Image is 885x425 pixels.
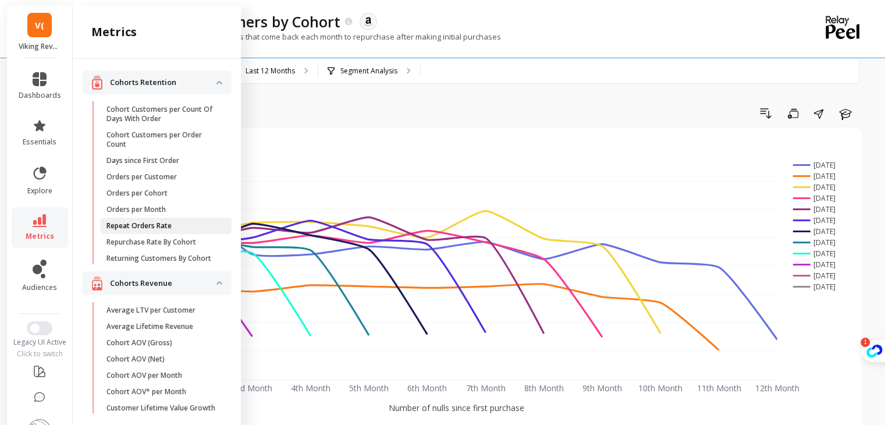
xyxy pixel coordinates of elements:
[246,66,295,76] p: Last 12 Months
[98,31,501,42] p: The number of returning customers that come back each month to repurchase after making initial pu...
[19,42,61,51] p: Viking Revolution (Essor)
[27,186,52,196] span: explore
[106,355,165,364] p: Cohort AOV (Net)
[106,403,218,422] p: Customer Lifetime Value Growth Rate
[106,205,166,214] p: Orders per Month
[106,130,218,149] p: Cohort Customers per Order Count
[35,19,44,32] span: V(
[106,322,193,331] p: Average Lifetime Revenue
[106,338,172,348] p: Cohort AOV (Gross)
[106,189,168,198] p: Orders per Cohort
[26,232,54,241] span: metrics
[7,338,73,347] div: Legacy UI Active
[363,16,374,27] img: api.amazon.svg
[106,156,179,165] p: Days since First Order
[106,105,218,123] p: Cohort Customers per Count Of Days With Order
[106,221,172,231] p: Repeat Orders Rate
[27,321,52,335] button: Switch to New UI
[110,278,216,289] p: Cohorts Revenue
[106,238,196,247] p: Repurchase Rate By Cohort
[106,387,186,396] p: Cohort AOV* per Month
[106,254,211,263] p: Returning Customers By Cohort
[7,349,73,359] div: Click to switch
[22,283,57,292] span: audiences
[19,91,61,100] span: dashboards
[106,172,177,182] p: Orders per Customer
[91,75,103,90] img: navigation item icon
[91,276,103,291] img: navigation item icon
[106,306,196,315] p: Average LTV per Customer
[23,137,56,147] span: essentials
[91,24,137,40] h2: metrics
[106,371,182,380] p: Cohort AOV per Month
[216,81,222,84] img: down caret icon
[216,281,222,285] img: down caret icon
[110,77,216,88] p: Cohorts Retention
[340,66,397,76] p: Segment Analysis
